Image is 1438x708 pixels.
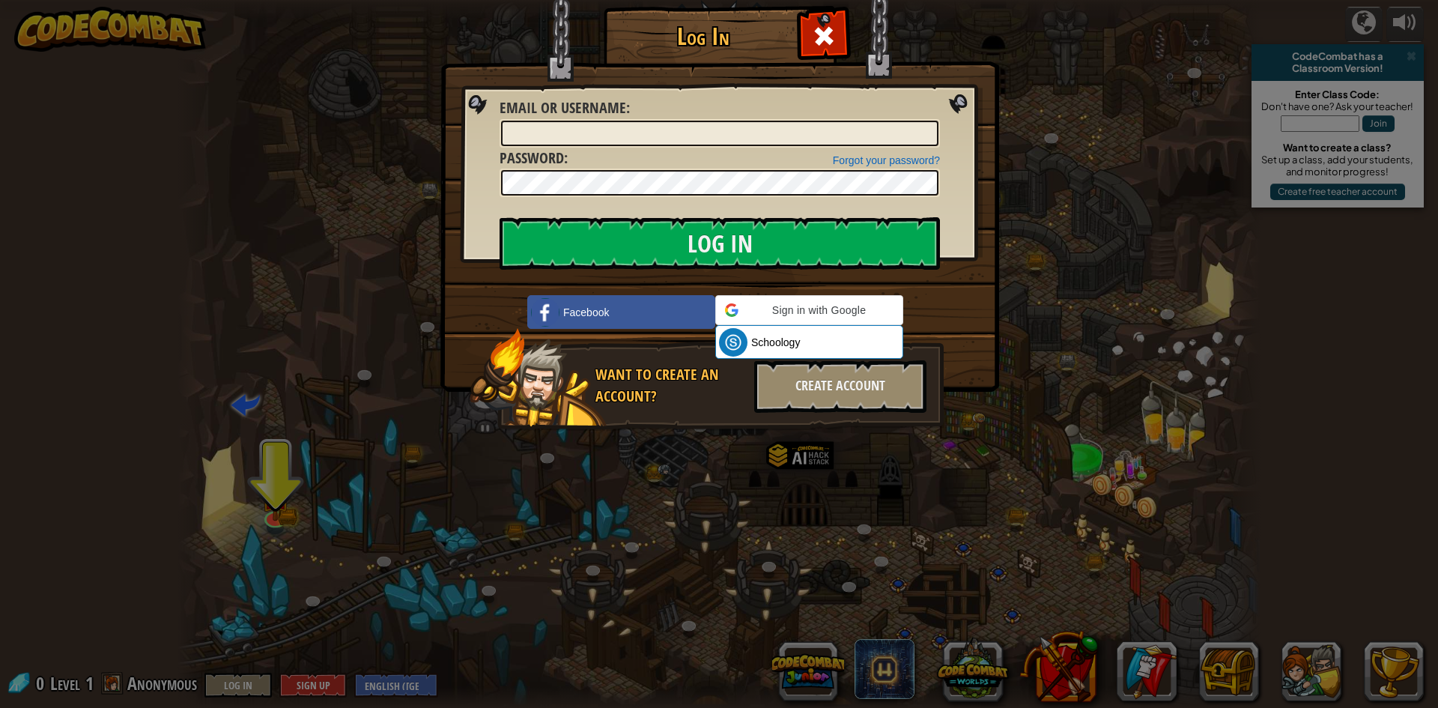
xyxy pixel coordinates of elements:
[715,295,903,325] div: Sign in with Google
[563,305,609,320] span: Facebook
[595,364,745,407] div: Want to create an account?
[607,23,798,49] h1: Log In
[500,148,564,168] span: Password
[500,148,568,169] label: :
[500,97,630,119] label: :
[833,154,940,166] a: Forgot your password?
[754,360,926,413] div: Create Account
[751,335,800,350] span: Schoology
[500,97,626,118] span: Email or Username
[500,217,940,270] input: Log In
[719,328,747,357] img: schoology.png
[531,298,559,327] img: facebook_small.png
[744,303,894,318] span: Sign in with Google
